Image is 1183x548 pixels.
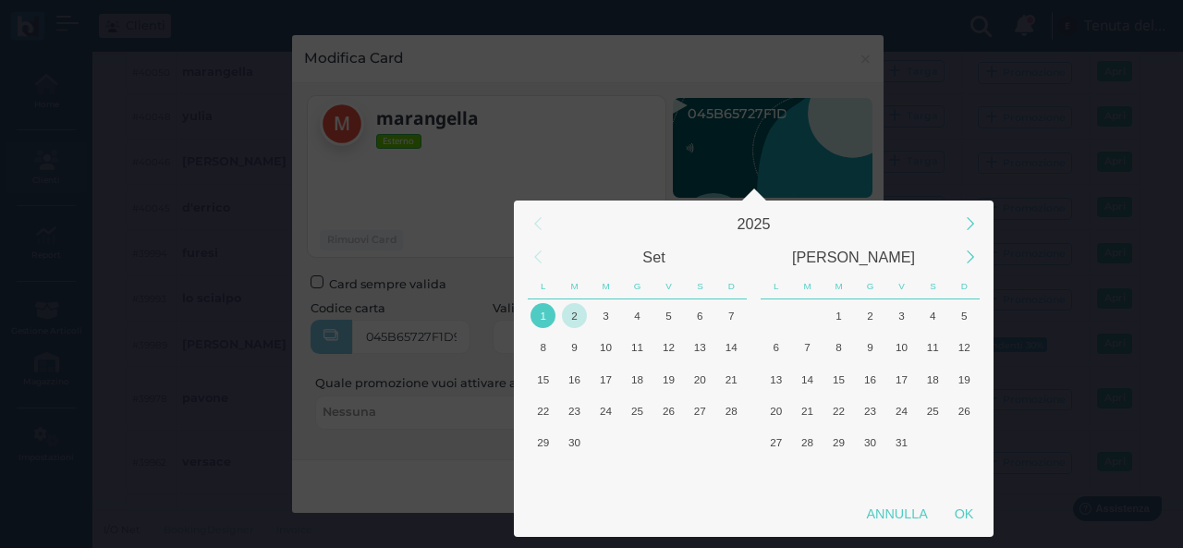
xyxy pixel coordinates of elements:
div: Next Month [950,237,990,277]
div: Venerdì, Ottobre 3 [652,427,684,458]
div: 27 [763,430,788,455]
div: Martedì, Settembre 30 [559,427,591,458]
div: 19 [656,367,681,392]
div: Venerdì, Ottobre 24 [885,395,917,426]
div: Venerdì, Settembre 19 [652,363,684,395]
div: 5 [656,303,681,328]
div: Venerdì, Ottobre 10 [652,458,684,490]
div: Domenica, Settembre 7 [715,299,747,331]
div: 13 [688,335,713,359]
div: 2025 [555,207,954,240]
div: Martedì, Ottobre 7 [559,458,591,490]
div: Giovedì, Novembre 6 [855,458,886,490]
div: Mercoledì [591,274,622,299]
div: 29 [531,430,555,455]
div: Lunedì, Settembre 29 [761,299,792,331]
div: 18 [921,367,945,392]
div: Martedì, Settembre 2 [559,299,591,331]
div: 14 [795,367,820,392]
div: Sabato, Ottobre 4 [917,299,948,331]
div: Domenica [948,274,980,299]
div: 30 [858,430,883,455]
div: 21 [795,398,820,423]
div: Sabato, Settembre 6 [684,299,715,331]
div: Sabato, Ottobre 25 [917,395,948,426]
div: Lunedì, Settembre 15 [528,363,559,395]
div: 2 [562,303,587,328]
div: 22 [531,398,555,423]
div: 9 [858,335,883,359]
div: 25 [625,398,650,423]
div: 15 [531,367,555,392]
div: Lunedì, Ottobre 13 [761,363,792,395]
div: 16 [858,367,883,392]
span: Assistenza [55,15,122,29]
div: 20 [688,367,713,392]
div: 7 [719,303,744,328]
div: Next Year [950,204,990,244]
div: Sabato [917,274,948,299]
div: Giovedì, Settembre 4 [622,299,653,331]
div: Oggi, Lunedì, Settembre 1 [528,299,559,331]
div: OK [941,497,987,530]
div: Venerdì, Ottobre 3 [885,299,917,331]
div: Mercoledì, Ottobre 8 [823,332,855,363]
div: 11 [625,335,650,359]
div: 17 [593,367,618,392]
div: 29 [826,430,851,455]
div: 5 [952,303,977,328]
div: Lunedì, Settembre 8 [528,332,559,363]
div: Martedì, Ottobre 28 [792,427,823,458]
div: Sabato, Ottobre 18 [917,363,948,395]
div: Venerdì [886,274,918,299]
div: 31 [889,430,914,455]
div: Giovedì, Ottobre 23 [855,395,886,426]
div: Mercoledì, Ottobre 29 [823,427,855,458]
div: 23 [858,398,883,423]
div: Martedì, Ottobre 21 [792,395,823,426]
div: Sabato, Ottobre 4 [684,427,715,458]
div: 15 [826,367,851,392]
div: 3 [593,303,618,328]
div: Mercoledì, Novembre 5 [823,458,855,490]
div: 8 [531,335,555,359]
div: Domenica [715,274,747,299]
div: Lunedì, Settembre 22 [528,395,559,426]
div: 2 [858,303,883,328]
div: Mercoledì, Ottobre 22 [823,395,855,426]
div: Domenica, Settembre 14 [715,332,747,363]
div: Venerdì, Ottobre 10 [885,332,917,363]
div: 28 [719,398,744,423]
div: 4 [625,303,650,328]
div: 23 [562,398,587,423]
div: Martedì, Settembre 23 [559,395,591,426]
div: Sabato, Settembre 20 [684,363,715,395]
div: Lunedì [528,274,559,299]
div: 7 [795,335,820,359]
div: Mercoledì, Ottobre 1 [591,427,622,458]
div: Domenica, Settembre 28 [715,395,747,426]
div: Giovedì, Settembre 18 [622,363,653,395]
div: 10 [593,335,618,359]
div: 4 [921,303,945,328]
div: 1 [531,303,555,328]
div: Giovedì, Ottobre 2 [855,299,886,331]
div: Domenica, Novembre 9 [948,458,980,490]
div: Giovedì [855,274,886,299]
div: Giovedì [622,274,653,299]
div: 10 [889,335,914,359]
div: Martedì [559,274,591,299]
div: 25 [921,398,945,423]
div: Martedì, Ottobre 14 [792,363,823,395]
div: 30 [562,430,587,455]
div: 24 [889,398,914,423]
div: Domenica, Novembre 2 [948,427,980,458]
div: 1 [826,303,851,328]
div: 18 [625,367,650,392]
div: Domenica, Ottobre 5 [948,299,980,331]
div: Lunedì, Ottobre 6 [761,332,792,363]
div: Lunedì, Ottobre 27 [761,427,792,458]
div: 26 [952,398,977,423]
div: Previous Year [518,204,557,244]
div: Martedì [792,274,823,299]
